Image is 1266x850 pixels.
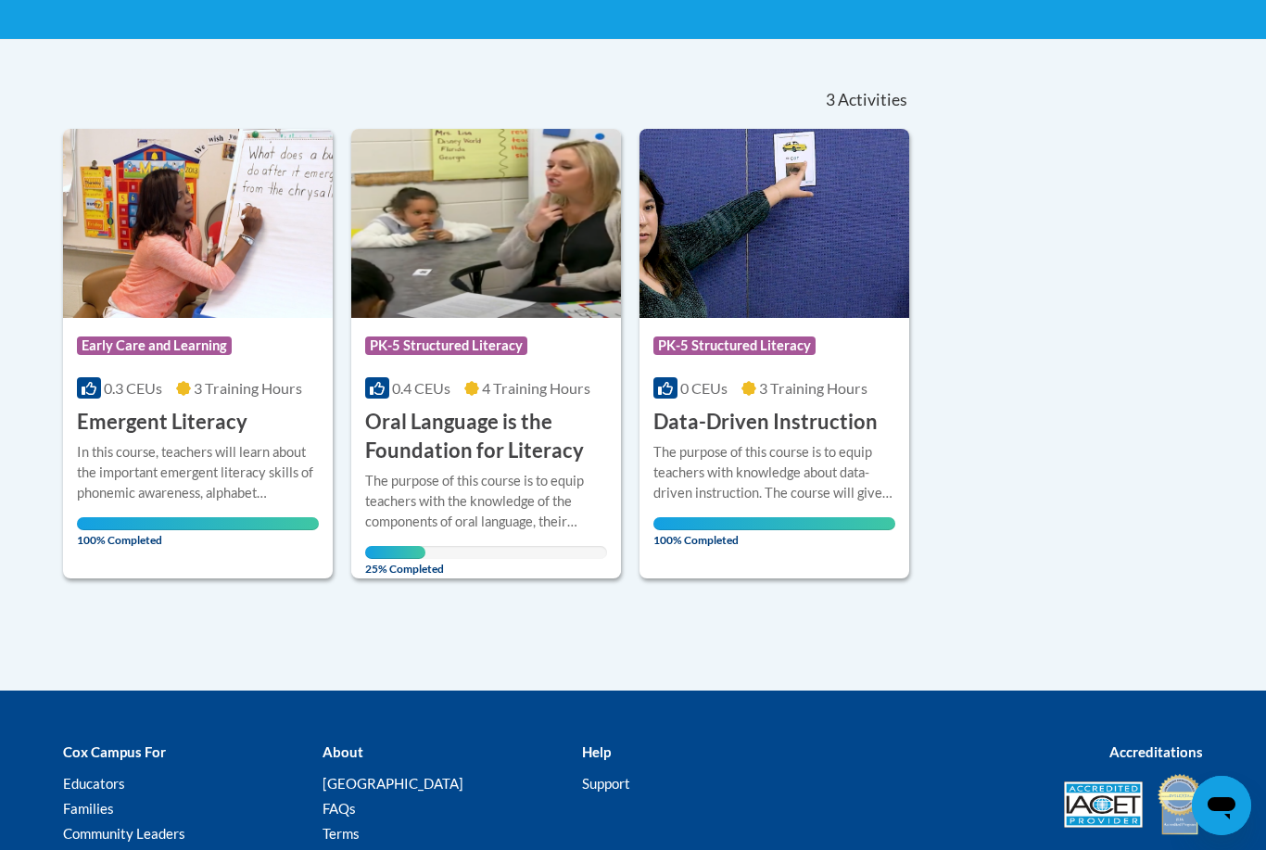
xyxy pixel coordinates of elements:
[653,442,895,503] div: The purpose of this course is to equip teachers with knowledge about data-driven instruction. The...
[323,800,356,817] a: FAQs
[365,546,425,559] div: Your progress
[639,129,909,318] img: Course Logo
[653,517,895,530] div: Your progress
[639,129,909,577] a: Course LogoPK-5 Structured Literacy0 CEUs3 Training Hours Data-Driven InstructionThe purpose of t...
[582,743,611,760] b: Help
[63,129,333,318] img: Course Logo
[680,379,728,397] span: 0 CEUs
[482,379,590,397] span: 4 Training Hours
[63,743,166,760] b: Cox Campus For
[63,825,185,842] a: Community Leaders
[323,743,363,760] b: About
[77,408,247,437] h3: Emergent Literacy
[77,517,319,530] div: Your progress
[323,775,463,792] a: [GEOGRAPHIC_DATA]
[365,336,527,355] span: PK-5 Structured Literacy
[323,825,360,842] a: Terms
[653,336,816,355] span: PK-5 Structured Literacy
[365,546,425,576] span: 25% Completed
[1109,743,1203,760] b: Accreditations
[63,800,114,817] a: Families
[63,129,333,577] a: Course LogoEarly Care and Learning0.3 CEUs3 Training Hours Emergent LiteracyIn this course, teach...
[77,442,319,503] div: In this course, teachers will learn about the important emergent literacy skills of phonemic awar...
[351,129,621,577] a: Course LogoPK-5 Structured Literacy0.4 CEUs4 Training Hours Oral Language is the Foundation for L...
[365,471,607,532] div: The purpose of this course is to equip teachers with the knowledge of the components of oral lang...
[653,517,895,547] span: 100% Completed
[838,90,907,110] span: Activities
[194,379,302,397] span: 3 Training Hours
[1064,781,1143,828] img: Accredited IACET® Provider
[351,129,621,318] img: Course Logo
[365,408,607,465] h3: Oral Language is the Foundation for Literacy
[104,379,162,397] span: 0.3 CEUs
[1157,772,1203,837] img: IDA® Accredited
[826,90,835,110] span: 3
[77,517,319,547] span: 100% Completed
[759,379,867,397] span: 3 Training Hours
[1192,776,1251,835] iframe: Button to launch messaging window
[63,775,125,792] a: Educators
[392,379,450,397] span: 0.4 CEUs
[582,775,630,792] a: Support
[653,408,878,437] h3: Data-Driven Instruction
[77,336,232,355] span: Early Care and Learning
